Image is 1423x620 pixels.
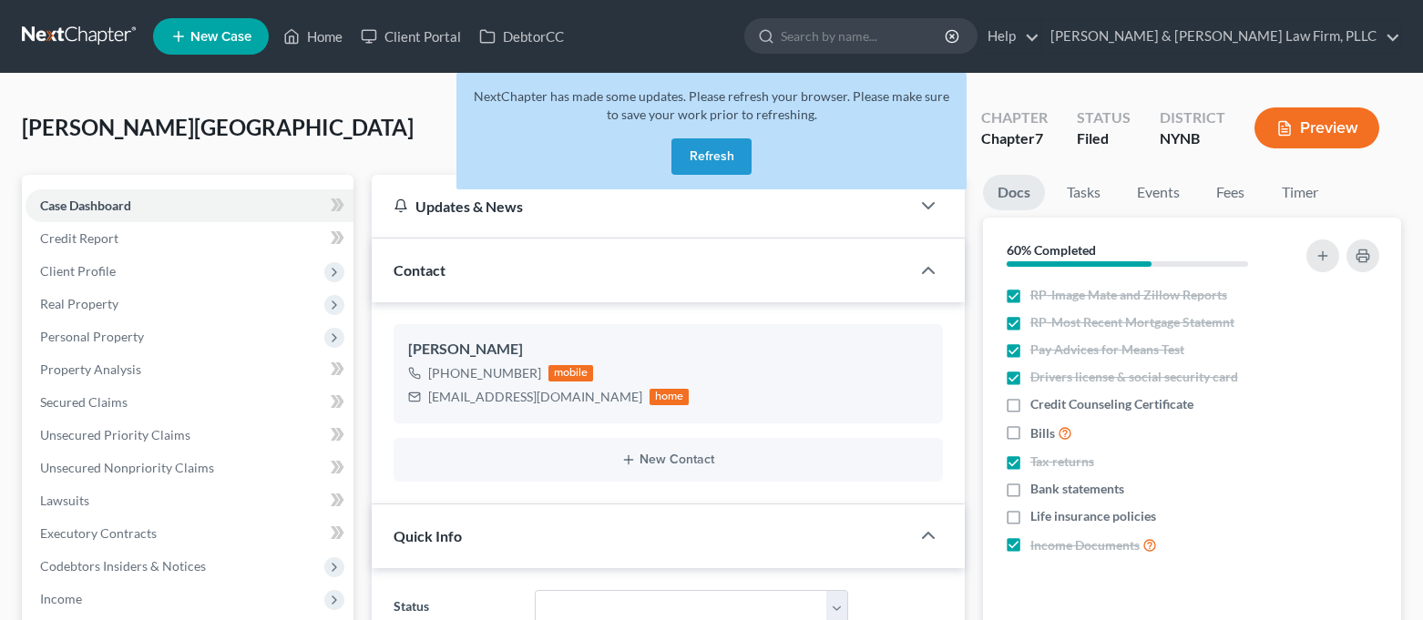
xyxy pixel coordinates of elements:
span: Credit Counseling Certificate [1030,395,1193,413]
a: Timer [1267,175,1333,210]
button: New Contact [408,452,928,467]
div: Chapter [981,128,1048,149]
div: Status [1077,107,1131,128]
a: Docs [983,175,1045,210]
a: [PERSON_NAME] & [PERSON_NAME] Law Firm, PLLC [1041,20,1400,53]
button: Refresh [671,138,752,175]
a: DebtorCC [470,20,573,53]
div: NYNB [1160,128,1225,149]
span: Secured Claims [40,394,128,410]
div: Chapter [981,107,1048,128]
span: Unsecured Priority Claims [40,427,190,442]
a: Credit Report [26,222,353,255]
span: RP-Most Recent Mortgage Statemnt [1030,313,1234,331]
span: Lawsuits [40,493,89,508]
div: [PERSON_NAME] [408,339,928,361]
span: Tax returns [1030,452,1094,471]
span: Property Analysis [40,361,141,377]
span: Income [40,591,82,606]
a: Help [978,20,1039,53]
span: Bank statements [1030,480,1124,498]
span: Executory Contracts [40,525,157,541]
input: Search by name... [781,19,947,53]
span: 7 [1035,129,1043,147]
a: Client Portal [352,20,470,53]
span: Drivers license & social security card [1030,368,1238,386]
span: Codebtors Insiders & Notices [40,558,206,574]
a: Unsecured Priority Claims [26,419,353,452]
span: [PERSON_NAME][GEOGRAPHIC_DATA] [22,114,414,140]
span: Client Profile [40,263,116,279]
span: Unsecured Nonpriority Claims [40,460,214,475]
a: Executory Contracts [26,517,353,550]
strong: 60% Completed [1007,242,1096,258]
span: RP-Image Mate and Zillow Reports [1030,286,1227,304]
button: Preview [1254,107,1379,148]
a: Events [1122,175,1194,210]
span: Contact [394,261,445,279]
a: Case Dashboard [26,189,353,222]
div: [EMAIL_ADDRESS][DOMAIN_NAME] [428,388,642,406]
div: District [1160,107,1225,128]
div: Updates & News [394,197,888,216]
span: Life insurance policies [1030,507,1156,525]
a: Lawsuits [26,484,353,517]
div: mobile [548,365,594,381]
div: [PHONE_NUMBER] [428,364,541,382]
a: Secured Claims [26,386,353,419]
span: Personal Property [40,329,144,344]
div: home [650,389,690,405]
span: Quick Info [394,527,462,544]
span: Real Property [40,296,118,311]
span: Income Documents [1030,536,1140,554]
span: Case Dashboard [40,198,131,213]
span: Credit Report [40,230,118,246]
span: NextChapter has made some updates. Please refresh your browser. Please make sure to save your wor... [474,88,949,122]
a: Home [274,20,352,53]
a: Tasks [1052,175,1115,210]
span: New Case [190,30,251,44]
a: Property Analysis [26,353,353,386]
iframe: Intercom live chat [1361,558,1405,602]
a: Unsecured Nonpriority Claims [26,452,353,484]
span: Pay Advices for Means Test [1030,340,1184,359]
div: Filed [1077,128,1131,149]
span: Bills [1030,424,1055,442]
a: Fees [1202,175,1260,210]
